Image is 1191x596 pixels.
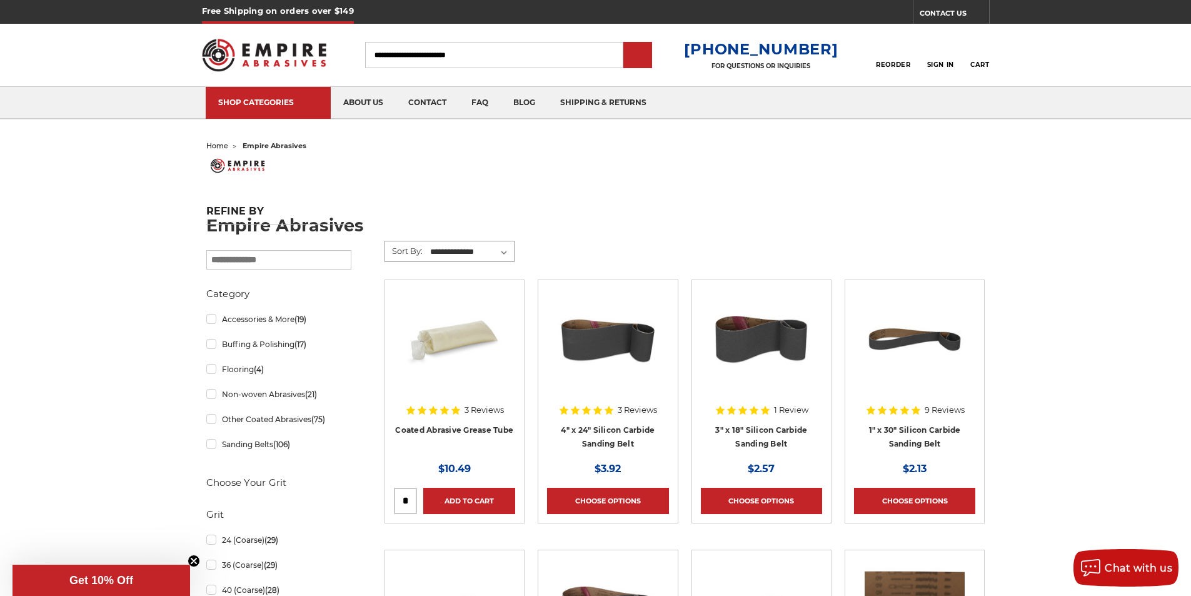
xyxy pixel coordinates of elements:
[294,315,306,324] span: (19)
[501,87,548,119] a: blog
[547,488,668,514] a: Choose Options
[465,406,504,414] span: 3 Reviews
[774,406,808,414] span: 1 Review
[305,390,317,399] span: (21)
[188,555,200,567] button: Close teaser
[1073,549,1178,587] button: Chat with us
[854,289,975,410] a: 1" x 30" Silicon Carbide File Belt
[970,41,989,69] a: Cart
[331,87,396,119] a: about us
[395,425,513,435] a: Coated Abrasive Grease Tube
[13,565,190,596] div: Get 10% OffClose teaser
[394,289,515,410] a: Coated Abrasive Grease Tube
[625,43,650,68] input: Submit
[396,87,459,119] a: contact
[869,425,961,449] a: 1" x 30" Silicon Carbide Sanding Belt
[701,488,822,514] a: Choose Options
[294,340,306,349] span: (17)
[273,440,290,449] span: (106)
[423,488,515,514] a: Add to Cart
[206,141,228,150] a: home
[206,475,351,490] h5: Choose Your Grit
[618,406,657,414] span: 3 Reviews
[264,535,278,545] span: (29)
[459,87,501,119] a: faq
[920,6,989,24] a: CONTACT US
[711,289,812,389] img: 3" x 18" Silicon Carbide File Belt
[218,98,318,107] div: SHOP CATEGORIES
[243,141,306,150] span: empire abrasives
[206,333,351,355] a: Buffing & Polishing
[206,383,351,405] a: Non-woven Abrasives
[1105,562,1172,574] span: Chat with us
[854,488,975,514] a: Choose Options
[548,87,659,119] a: shipping & returns
[264,560,278,570] span: (29)
[206,308,351,330] a: Accessories & More
[385,241,423,260] label: Sort By:
[428,243,514,261] select: Sort By:
[206,155,269,176] img: empireabrasive_1578506368__22145.original.png
[595,463,621,475] span: $3.92
[547,289,668,410] a: 4" x 24" Silicon Carbide File Belt
[438,463,471,475] span: $10.49
[876,61,910,69] span: Reorder
[69,574,133,587] span: Get 10% Off
[684,40,838,58] a: [PHONE_NUMBER]
[206,554,351,576] a: 36 (Coarse)
[684,62,838,70] p: FOR QUESTIONS OR INQUIRIES
[701,289,822,410] a: 3" x 18" Silicon Carbide File Belt
[876,41,910,68] a: Reorder
[927,61,954,69] span: Sign In
[925,406,965,414] span: 9 Reviews
[561,425,655,449] a: 4" x 24" Silicon Carbide Sanding Belt
[206,205,351,225] h5: Refine by
[715,425,807,449] a: 3" x 18" Silicon Carbide Sanding Belt
[265,585,279,595] span: (28)
[202,31,327,79] img: Empire Abrasives
[206,507,351,522] h5: Grit
[206,286,351,301] h5: Category
[405,289,505,389] img: Coated Abrasive Grease Tube
[206,358,351,380] a: Flooring
[903,463,927,475] span: $2.13
[865,289,965,389] img: 1" x 30" Silicon Carbide File Belt
[206,217,985,234] h1: Empire Abrasives
[206,408,351,430] a: Other Coated Abrasives
[311,415,325,424] span: (75)
[558,289,658,389] img: 4" x 24" Silicon Carbide File Belt
[254,365,264,374] span: (4)
[970,61,989,69] span: Cart
[206,529,351,551] a: 24 (Coarse)
[748,463,775,475] span: $2.57
[206,433,351,455] a: Sanding Belts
